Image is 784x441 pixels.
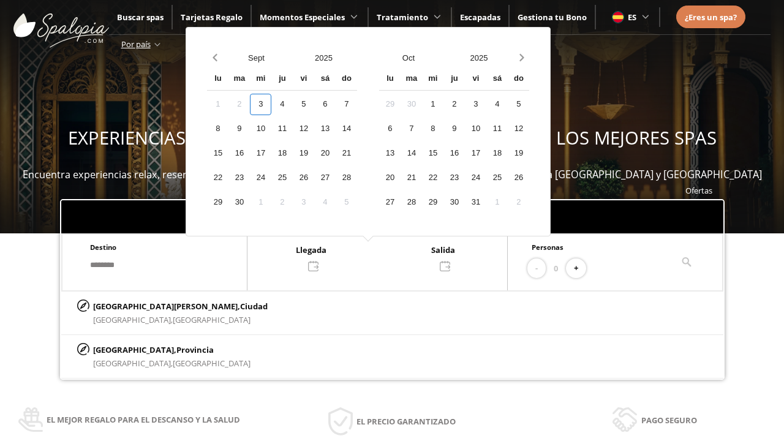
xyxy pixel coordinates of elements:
[271,167,293,189] div: 25
[443,192,465,213] div: 30
[401,143,422,164] div: 14
[685,10,737,24] a: ¿Eres un spa?
[336,118,357,140] div: 14
[518,12,587,23] a: Gestiona tu Bono
[271,192,293,213] div: 2
[290,47,357,69] button: Open years overlay
[465,192,486,213] div: 31
[250,192,271,213] div: 1
[93,358,173,369] span: [GEOGRAPHIC_DATA],
[228,192,250,213] div: 30
[173,314,251,325] span: [GEOGRAPHIC_DATA]
[443,47,514,69] button: Open years overlay
[443,94,465,115] div: 2
[47,413,240,426] span: El mejor regalo para el descanso y la salud
[566,258,586,279] button: +
[514,47,529,69] button: Next month
[336,192,357,213] div: 5
[293,143,314,164] div: 19
[508,94,529,115] div: 5
[240,301,268,312] span: Ciudad
[228,94,250,115] div: 2
[181,12,243,23] a: Tarjetas Regalo
[293,69,314,90] div: vi
[336,94,357,115] div: 7
[228,167,250,189] div: 23
[532,243,563,252] span: Personas
[379,143,401,164] div: 13
[121,39,151,50] span: Por país
[379,94,529,213] div: Calendar days
[465,69,486,90] div: vi
[422,143,443,164] div: 15
[401,69,422,90] div: ma
[685,185,712,196] a: Ofertas
[293,94,314,115] div: 5
[228,118,250,140] div: 9
[508,167,529,189] div: 26
[379,167,401,189] div: 20
[422,69,443,90] div: mi
[554,262,558,275] span: 0
[401,192,422,213] div: 28
[443,118,465,140] div: 9
[486,167,508,189] div: 25
[486,192,508,213] div: 1
[314,192,336,213] div: 4
[641,413,697,427] span: Pago seguro
[250,69,271,90] div: mi
[508,118,529,140] div: 12
[93,300,268,313] p: [GEOGRAPHIC_DATA][PERSON_NAME],
[314,143,336,164] div: 20
[90,243,116,252] span: Destino
[379,94,401,115] div: 29
[68,126,717,150] span: EXPERIENCIAS WELLNESS PARA REGALAR Y DISFRUTAR EN LOS MEJORES SPAS
[207,143,228,164] div: 15
[207,47,222,69] button: Previous month
[443,69,465,90] div: ju
[465,94,486,115] div: 3
[228,143,250,164] div: 16
[228,69,250,90] div: ma
[250,143,271,164] div: 17
[486,94,508,115] div: 4
[207,167,228,189] div: 22
[443,143,465,164] div: 16
[314,69,336,90] div: sá
[486,143,508,164] div: 18
[271,69,293,90] div: ju
[207,69,357,213] div: Calendar wrapper
[373,47,443,69] button: Open months overlay
[271,118,293,140] div: 11
[460,12,500,23] a: Escapadas
[422,94,443,115] div: 1
[250,94,271,115] div: 3
[117,12,164,23] a: Buscar spas
[293,192,314,213] div: 3
[173,358,251,369] span: [GEOGRAPHIC_DATA]
[93,314,173,325] span: [GEOGRAPHIC_DATA],
[250,167,271,189] div: 24
[379,69,401,90] div: lu
[527,258,546,279] button: -
[207,94,357,213] div: Calendar days
[271,143,293,164] div: 18
[685,12,737,23] span: ¿Eres un spa?
[336,167,357,189] div: 28
[465,167,486,189] div: 24
[93,343,251,356] p: [GEOGRAPHIC_DATA],
[356,415,456,428] span: El precio garantizado
[422,167,443,189] div: 22
[207,69,228,90] div: lu
[23,168,762,181] span: Encuentra experiencias relax, reserva bonos spas y escapadas wellness para disfrutar en más de 40...
[293,167,314,189] div: 26
[207,94,228,115] div: 1
[293,118,314,140] div: 12
[508,192,529,213] div: 2
[314,167,336,189] div: 27
[222,47,290,69] button: Open months overlay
